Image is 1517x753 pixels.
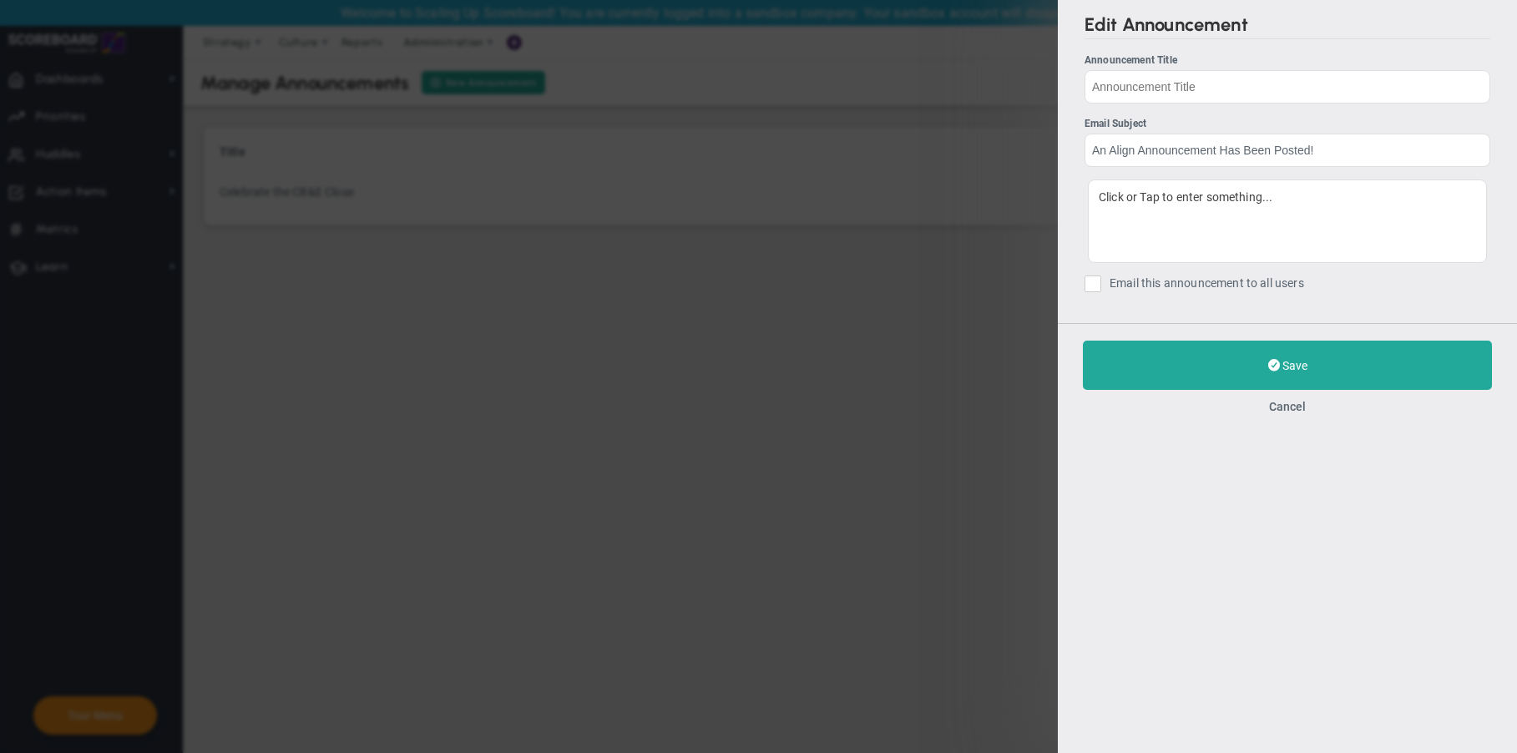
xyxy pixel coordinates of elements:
[1085,134,1490,167] input: Email Subject
[1110,275,1490,296] span: Email this announcement to all users
[1088,179,1487,263] div: Click or Tap to enter something...
[1269,400,1306,413] button: Cancel
[1085,116,1490,132] div: Email Subject
[1282,359,1307,372] span: Save
[1083,341,1492,390] button: Save
[1085,13,1490,39] h2: Edit Announcement
[1085,53,1490,68] div: Announcement Title
[1085,70,1490,104] input: Announcement Title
